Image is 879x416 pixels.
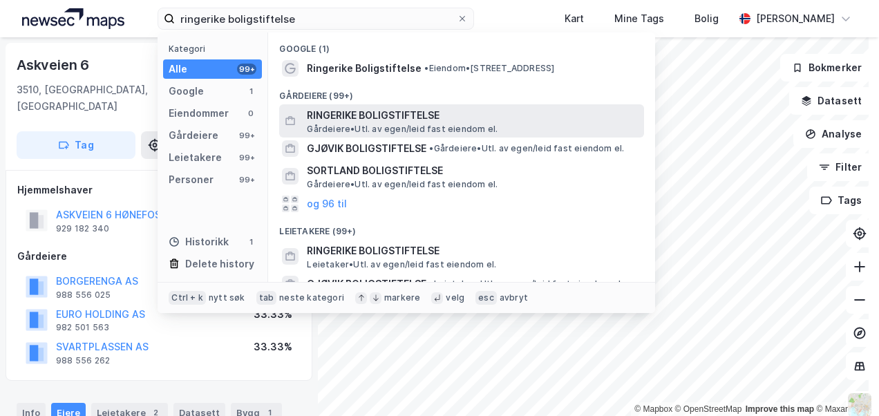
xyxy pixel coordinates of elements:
[169,83,204,100] div: Google
[429,278,433,289] span: •
[807,153,873,181] button: Filter
[56,223,109,234] div: 929 182 340
[429,143,624,154] span: Gårdeiere • Utl. av egen/leid fast eiendom el.
[475,291,497,305] div: esc
[756,10,835,27] div: [PERSON_NAME]
[307,60,422,77] span: Ringerike Boligstiftelse
[22,8,124,29] img: logo.a4113a55bc3d86da70a041830d287a7e.svg
[245,86,256,97] div: 1
[237,152,256,163] div: 99+
[384,292,420,303] div: markere
[307,124,498,135] span: Gårdeiere • Utl. av egen/leid fast eiendom el.
[307,107,639,124] span: RINGERIKE BOLIGSTIFTELSE
[429,143,433,153] span: •
[56,355,110,366] div: 988 556 262
[268,32,655,57] div: Google (1)
[268,215,655,240] div: Leietakere (99+)
[268,79,655,104] div: Gårdeiere (99+)
[279,292,344,303] div: neste kategori
[17,248,301,265] div: Gårdeiere
[254,339,292,355] div: 33.33%
[614,10,664,27] div: Mine Tags
[169,44,262,54] div: Kategori
[169,127,218,144] div: Gårdeiere
[185,256,254,272] div: Delete history
[169,105,229,122] div: Eiendommer
[810,350,879,416] iframe: Chat Widget
[254,306,292,323] div: 33.33%
[169,149,222,166] div: Leietakere
[307,140,426,157] span: GJØVIK BOLIGSTIFTELSE
[780,54,873,82] button: Bokmerker
[237,130,256,141] div: 99+
[169,234,229,250] div: Historikk
[307,259,496,270] span: Leietaker • Utl. av egen/leid fast eiendom el.
[500,292,528,303] div: avbryt
[307,179,498,190] span: Gårdeiere • Utl. av egen/leid fast eiendom el.
[307,162,639,179] span: SORTLAND BOLIGSTIFTELSE
[793,120,873,148] button: Analyse
[694,10,719,27] div: Bolig
[169,171,214,188] div: Personer
[56,290,111,301] div: 988 556 025
[424,63,428,73] span: •
[209,292,245,303] div: nytt søk
[245,236,256,247] div: 1
[169,291,206,305] div: Ctrl + k
[307,196,347,212] button: og 96 til
[17,131,135,159] button: Tag
[17,54,92,76] div: Askveien 6
[424,63,554,74] span: Eiendom • [STREET_ADDRESS]
[307,243,639,259] span: RINGERIKE BOLIGSTIFTELSE
[307,276,426,292] span: GJØVIK BOLIGSTIFTELSE
[565,10,584,27] div: Kart
[446,292,464,303] div: velg
[237,174,256,185] div: 99+
[17,182,301,198] div: Hjemmelshaver
[809,187,873,214] button: Tags
[634,404,672,414] a: Mapbox
[675,404,742,414] a: OpenStreetMap
[789,87,873,115] button: Datasett
[17,82,228,115] div: 3510, [GEOGRAPHIC_DATA], [GEOGRAPHIC_DATA]
[175,8,456,29] input: Søk på adresse, matrikkel, gårdeiere, leietakere eller personer
[746,404,814,414] a: Improve this map
[169,61,187,77] div: Alle
[429,278,623,290] span: Leietaker • Utl. av egen/leid fast eiendom el.
[256,291,277,305] div: tab
[245,108,256,119] div: 0
[237,64,256,75] div: 99+
[56,322,109,333] div: 982 501 563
